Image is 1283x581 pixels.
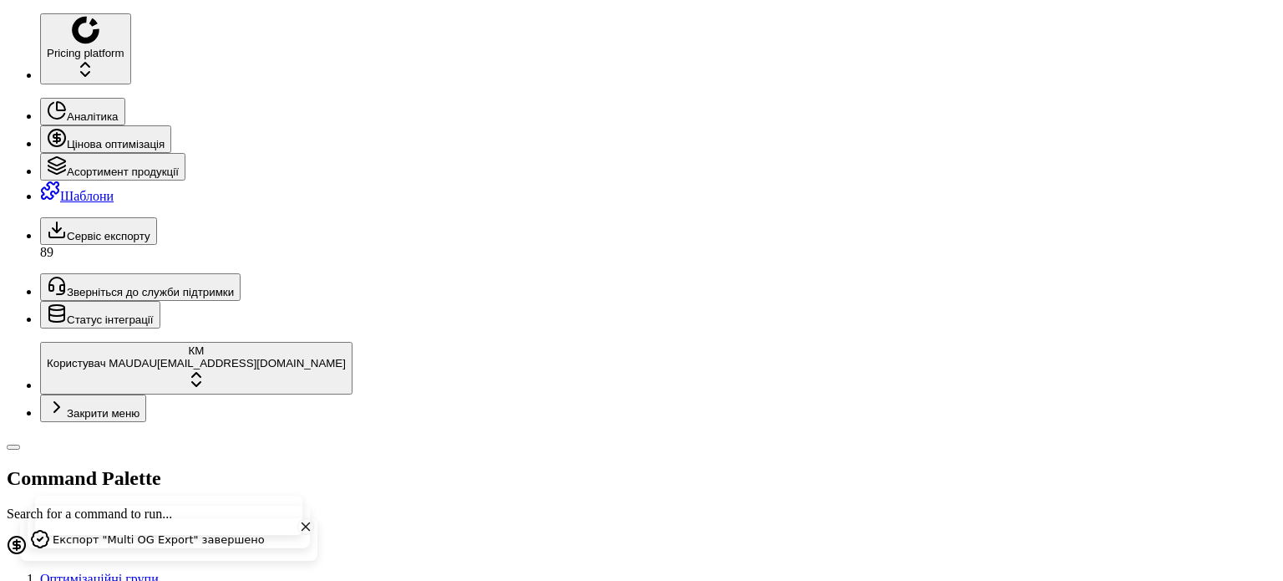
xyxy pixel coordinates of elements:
[60,189,114,203] span: Шаблони
[40,125,171,153] button: Цінова оптимізація
[189,344,205,357] span: КM
[67,313,154,326] span: Статус інтеграції
[40,301,160,329] button: Статус інтеграції
[53,532,265,548] div: Експорт "Multi OG Export" завершено
[67,110,119,123] span: Аналітика
[47,357,157,369] span: Користувач MAUDAU
[297,518,314,535] button: Close toast
[67,407,139,420] span: Закрити меню
[157,357,346,369] span: [EMAIL_ADDRESS][DOMAIN_NAME]
[40,98,125,125] button: Аналітика
[7,467,1276,490] h2: Command Palette
[40,395,146,422] button: Закрити меню
[47,47,124,59] span: Pricing platform
[40,217,157,245] button: Сервіс експорту
[1214,524,1254,564] iframe: Intercom live chat
[7,507,1276,522] p: Search for a command to run...
[67,286,234,298] span: Зверніться до служби підтримки
[67,230,150,242] span: Сервіс експорту
[67,166,179,178] span: Асортимент продукції
[40,273,241,301] button: Зверніться до служби підтримки
[40,153,185,181] button: Асортимент продукції
[40,189,114,203] a: Шаблони
[7,445,20,450] button: Toggle Sidebar
[40,342,352,395] button: КMКористувач MAUDAU[EMAIL_ADDRESS][DOMAIN_NAME]
[40,245,1276,260] div: 89
[40,13,131,84] button: Pricing platform
[67,138,165,150] span: Цінова оптимізація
